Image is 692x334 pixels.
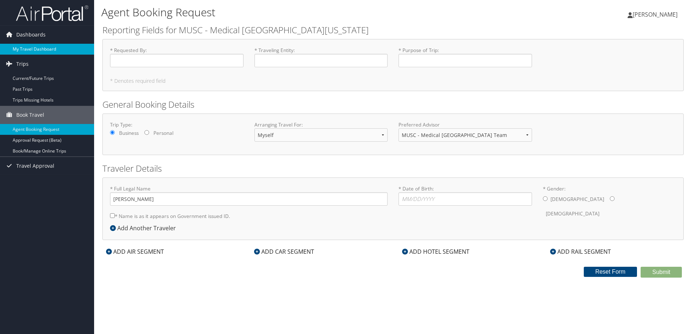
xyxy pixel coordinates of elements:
input: * Full Legal Name [110,192,388,206]
button: Submit [641,267,682,278]
input: * Name is as it appears on Government issued ID. [110,213,115,218]
label: Business [119,129,139,137]
label: * Full Legal Name [110,185,388,206]
label: Arranging Travel For: [254,121,388,128]
input: * Gender:[DEMOGRAPHIC_DATA][DEMOGRAPHIC_DATA] [543,196,548,201]
label: * Purpose of Trip : [398,47,532,67]
input: * Traveling Entity: [254,54,388,67]
span: Travel Approval [16,157,54,175]
span: [PERSON_NAME] [633,10,678,18]
input: * Gender:[DEMOGRAPHIC_DATA][DEMOGRAPHIC_DATA] [610,196,615,201]
h2: Traveler Details [102,162,684,175]
h2: General Booking Details [102,98,684,111]
label: * Requested By : [110,47,244,67]
label: Preferred Advisor [398,121,532,128]
span: Dashboards [16,26,46,44]
button: Reset Form [584,267,637,277]
div: ADD RAIL SEGMENT [547,247,615,256]
h5: * Denotes required field [110,78,676,83]
input: * Date of Birth: [398,192,532,206]
label: Personal [153,129,173,137]
label: * Traveling Entity : [254,47,388,67]
label: [DEMOGRAPHIC_DATA] [546,207,599,220]
div: Add Another Traveler [110,224,180,232]
label: [DEMOGRAPHIC_DATA] [550,192,604,206]
h1: Agent Booking Request [101,5,490,20]
input: * Purpose of Trip: [398,54,532,67]
div: ADD CAR SEGMENT [250,247,318,256]
span: Trips [16,55,29,73]
label: * Name is as it appears on Government issued ID. [110,209,230,223]
span: Book Travel [16,106,44,124]
a: [PERSON_NAME] [628,4,685,25]
div: ADD AIR SEGMENT [102,247,168,256]
label: * Gender: [543,185,676,221]
label: * Date of Birth: [398,185,532,206]
img: airportal-logo.png [16,5,88,22]
div: ADD HOTEL SEGMENT [398,247,473,256]
h2: Reporting Fields for MUSC - Medical [GEOGRAPHIC_DATA][US_STATE] [102,24,684,36]
input: * Requested By: [110,54,244,67]
label: Trip Type: [110,121,244,128]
